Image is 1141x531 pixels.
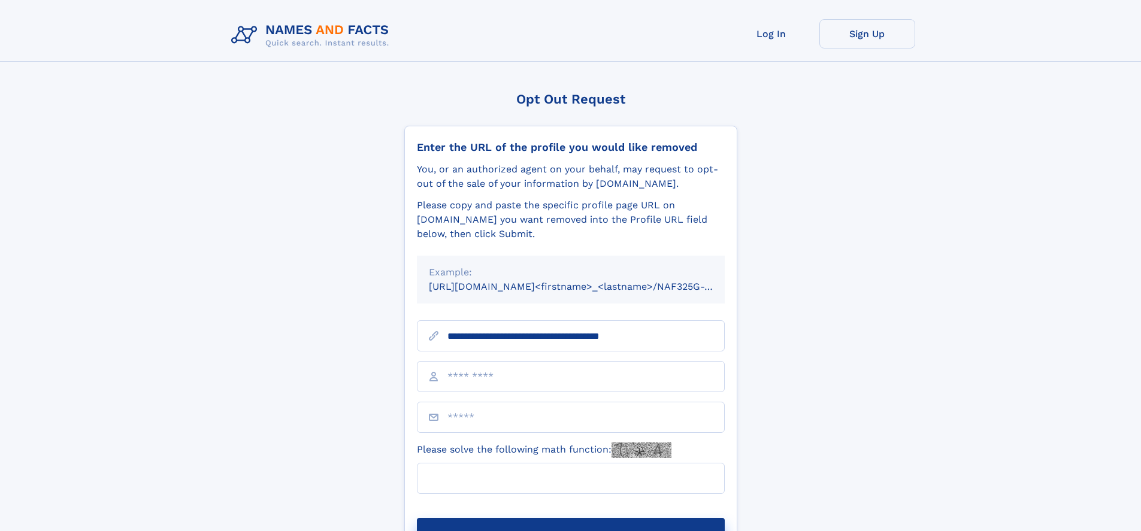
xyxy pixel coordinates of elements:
div: Please copy and paste the specific profile page URL on [DOMAIN_NAME] you want removed into the Pr... [417,198,725,241]
a: Log In [724,19,819,48]
div: You, or an authorized agent on your behalf, may request to opt-out of the sale of your informatio... [417,162,725,191]
img: Logo Names and Facts [226,19,399,51]
small: [URL][DOMAIN_NAME]<firstname>_<lastname>/NAF325G-xxxxxxxx [429,281,747,292]
div: Example: [429,265,713,280]
a: Sign Up [819,19,915,48]
div: Enter the URL of the profile you would like removed [417,141,725,154]
div: Opt Out Request [404,92,737,107]
label: Please solve the following math function: [417,442,671,458]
